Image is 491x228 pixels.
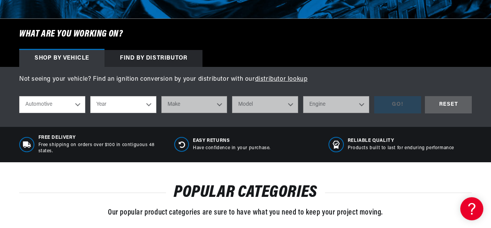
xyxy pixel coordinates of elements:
select: Year [90,96,156,113]
div: Find by Distributor [105,50,202,67]
div: RESET [425,96,472,113]
p: Free shipping on orders over $100 in contiguous 48 states. [38,142,163,155]
p: Products built to last for enduring performance [348,145,454,151]
h2: POPULAR CATEGORIES [19,185,472,200]
span: RELIABLE QUALITY [348,138,454,144]
p: Not seeing your vehicle? Find an ignition conversion by your distributor with our [19,75,472,85]
select: Make [161,96,227,113]
span: Free Delivery [38,135,163,141]
div: Shop by vehicle [19,50,105,67]
span: Easy Returns [193,138,270,144]
a: distributor lookup [255,76,308,82]
select: Ride Type [19,96,85,113]
select: Engine [303,96,369,113]
span: Our popular product categories are sure to have what you need to keep your project moving. [108,209,383,216]
select: Model [232,96,298,113]
p: Have confidence in your purchase. [193,145,270,151]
